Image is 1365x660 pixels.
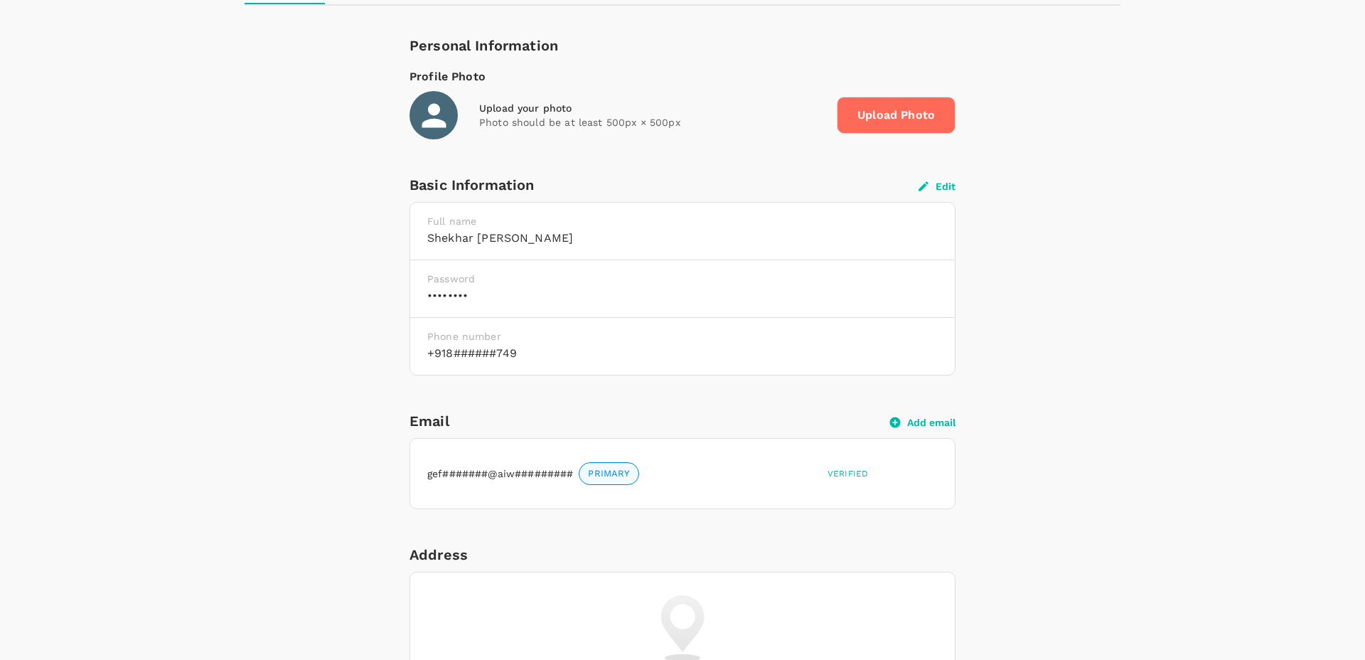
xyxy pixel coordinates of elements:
[890,416,955,429] button: Add email
[409,34,955,57] div: Personal Information
[479,115,825,129] p: Photo should be at least 500px × 500px
[427,214,938,228] p: Full name
[828,469,868,479] span: Verified
[427,344,938,363] h6: +918######749
[427,329,938,344] p: Phone number
[427,286,938,306] h6: ••••••••
[479,101,825,115] div: Upload your photo
[409,543,955,566] div: Address
[919,180,955,193] button: Edit
[427,467,573,481] p: gef#######@aiw#########
[409,68,955,85] div: Profile Photo
[427,272,938,286] p: Password
[427,228,938,248] h6: Shekhar [PERSON_NAME]
[837,97,955,134] span: Upload Photo
[579,467,638,481] span: PRIMARY
[409,174,919,196] div: Basic Information
[409,410,890,432] h6: Email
